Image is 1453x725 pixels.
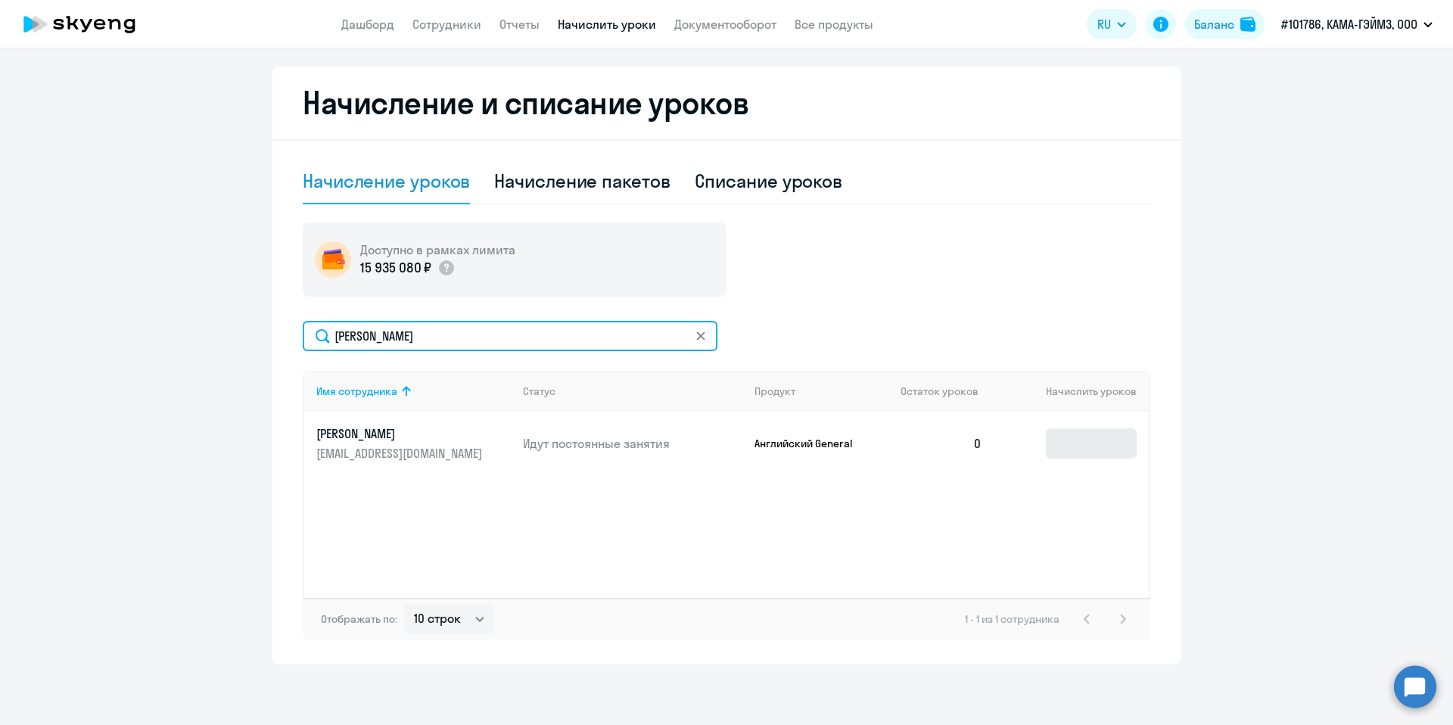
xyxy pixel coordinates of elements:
a: Дашборд [341,17,394,32]
img: balance [1240,17,1255,32]
h5: Доступно в рамках лимита [360,241,515,258]
span: Отображать по: [321,612,397,626]
div: Продукт [755,384,795,398]
td: 0 [888,412,994,475]
button: RU [1087,9,1137,39]
button: #101786, КАМА-ГЭЙМЗ, ООО [1274,6,1440,42]
span: Остаток уроков [901,384,979,398]
div: Списание уроков [695,169,843,193]
input: Поиск по имени, email, продукту или статусу [303,321,717,351]
p: [EMAIL_ADDRESS][DOMAIN_NAME] [316,445,486,462]
a: Отчеты [499,17,540,32]
div: Начисление уроков [303,169,470,193]
div: Статус [523,384,555,398]
span: RU [1097,15,1111,33]
p: Идут постоянные занятия [523,435,742,452]
button: Балансbalance [1185,9,1265,39]
a: Документооборот [674,17,776,32]
p: Английский General [755,437,868,450]
div: Остаток уроков [901,384,994,398]
p: 15 935 080 ₽ [360,258,431,278]
div: Продукт [755,384,889,398]
a: Сотрудники [412,17,481,32]
p: [PERSON_NAME] [316,425,486,442]
img: wallet-circle.png [315,241,351,278]
h2: Начисление и списание уроков [303,85,1150,121]
p: #101786, КАМА-ГЭЙМЗ, ООО [1281,15,1417,33]
a: [PERSON_NAME][EMAIL_ADDRESS][DOMAIN_NAME] [316,425,511,462]
span: 1 - 1 из 1 сотрудника [965,612,1059,626]
a: Все продукты [795,17,873,32]
div: Имя сотрудника [316,384,511,398]
div: Баланс [1194,15,1234,33]
div: Статус [523,384,742,398]
div: Начисление пакетов [494,169,670,193]
a: Начислить уроки [558,17,656,32]
div: Имя сотрудника [316,384,397,398]
th: Начислить уроков [994,371,1149,412]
